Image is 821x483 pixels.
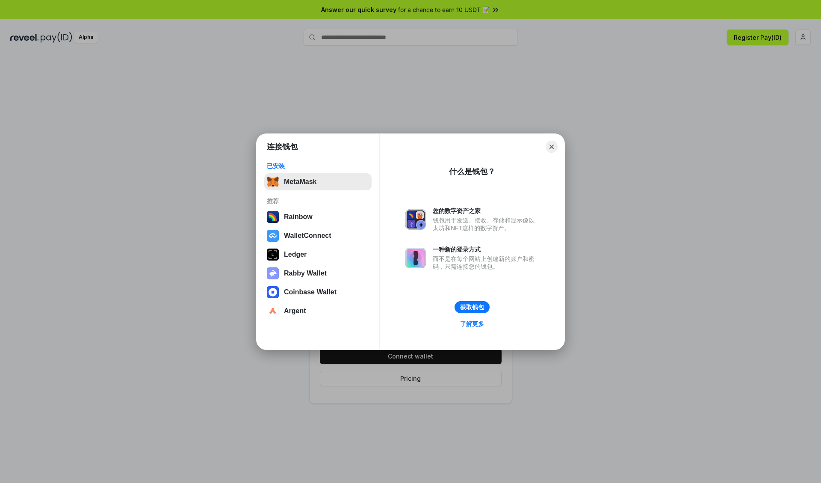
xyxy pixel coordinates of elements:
[267,230,279,242] img: svg+xml,%3Csvg%20width%3D%2228%22%20height%3D%2228%22%20viewBox%3D%220%200%2028%2028%22%20fill%3D...
[267,267,279,279] img: svg+xml,%3Csvg%20xmlns%3D%22http%3A%2F%2Fwww.w3.org%2F2000%2Fsvg%22%20fill%3D%22none%22%20viewBox...
[267,176,279,188] img: svg+xml,%3Csvg%20fill%3D%22none%22%20height%3D%2233%22%20viewBox%3D%220%200%2035%2033%22%20width%...
[284,213,313,221] div: Rainbow
[284,178,316,186] div: MetaMask
[433,207,539,215] div: 您的数字资产之家
[284,251,307,258] div: Ledger
[264,265,372,282] button: Rabby Wallet
[460,320,484,328] div: 了解更多
[405,209,426,230] img: svg+xml,%3Csvg%20xmlns%3D%22http%3A%2F%2Fwww.w3.org%2F2000%2Fsvg%22%20fill%3D%22none%22%20viewBox...
[284,288,337,296] div: Coinbase Wallet
[264,246,372,263] button: Ledger
[267,305,279,317] img: svg+xml,%3Csvg%20width%3D%2228%22%20height%3D%2228%22%20viewBox%3D%220%200%2028%2028%22%20fill%3D...
[267,142,298,152] h1: 连接钱包
[546,141,558,153] button: Close
[284,307,306,315] div: Argent
[267,197,369,205] div: 推荐
[455,318,489,329] a: 了解更多
[264,208,372,225] button: Rainbow
[267,162,369,170] div: 已安装
[284,270,327,277] div: Rabby Wallet
[267,211,279,223] img: svg+xml,%3Csvg%20width%3D%22120%22%20height%3D%22120%22%20viewBox%3D%220%200%20120%20120%22%20fil...
[433,216,539,232] div: 钱包用于发送、接收、存储和显示像以太坊和NFT这样的数字资产。
[460,303,484,311] div: 获取钱包
[264,284,372,301] button: Coinbase Wallet
[264,173,372,190] button: MetaMask
[449,166,495,177] div: 什么是钱包？
[264,227,372,244] button: WalletConnect
[264,302,372,320] button: Argent
[405,248,426,268] img: svg+xml,%3Csvg%20xmlns%3D%22http%3A%2F%2Fwww.w3.org%2F2000%2Fsvg%22%20fill%3D%22none%22%20viewBox...
[433,255,539,270] div: 而不是在每个网站上创建新的账户和密码，只需连接您的钱包。
[267,286,279,298] img: svg+xml,%3Csvg%20width%3D%2228%22%20height%3D%2228%22%20viewBox%3D%220%200%2028%2028%22%20fill%3D...
[433,246,539,253] div: 一种新的登录方式
[267,249,279,261] img: svg+xml,%3Csvg%20xmlns%3D%22http%3A%2F%2Fwww.w3.org%2F2000%2Fsvg%22%20width%3D%2228%22%20height%3...
[455,301,490,313] button: 获取钱包
[284,232,331,240] div: WalletConnect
